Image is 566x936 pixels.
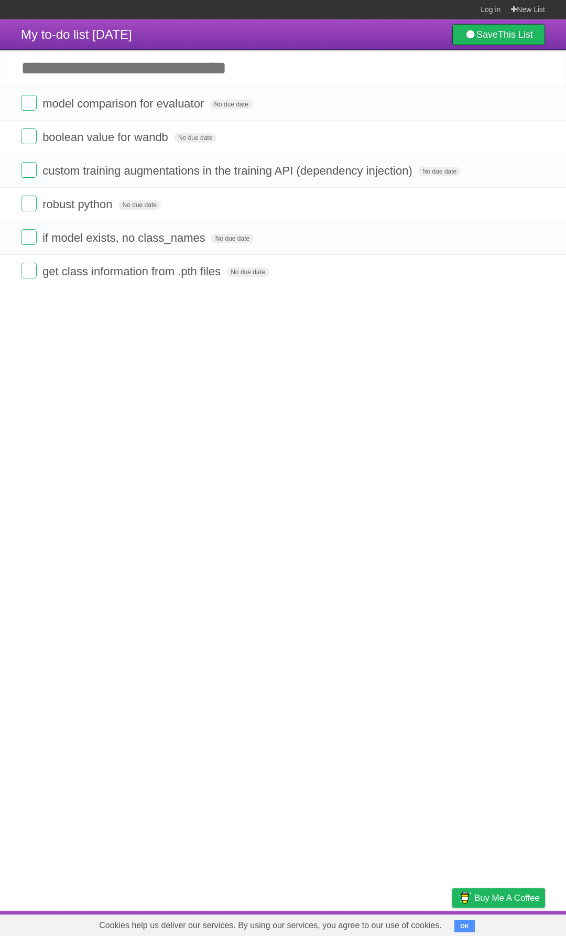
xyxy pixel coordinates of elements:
[21,196,37,211] label: Done
[452,24,545,45] a: SaveThis List
[226,267,269,277] span: No due date
[474,889,540,907] span: Buy me a coffee
[211,234,254,243] span: No due date
[313,913,335,933] a: About
[403,913,426,933] a: Terms
[42,131,171,144] span: boolean value for wandb
[42,265,223,278] span: get class information from .pth files
[42,198,115,211] span: robust python
[479,913,545,933] a: Suggest a feature
[21,263,37,278] label: Done
[21,128,37,144] label: Done
[21,162,37,178] label: Done
[452,888,545,908] a: Buy me a coffee
[458,889,472,907] img: Buy me a coffee
[454,920,475,932] button: OK
[42,97,206,110] span: model comparison for evaluator
[439,913,466,933] a: Privacy
[118,200,161,210] span: No due date
[89,915,452,936] span: Cookies help us deliver our services. By using our services, you agree to our use of cookies.
[174,133,216,143] span: No due date
[42,231,208,244] span: if model exists, no class_names
[347,913,390,933] a: Developers
[210,100,252,109] span: No due date
[21,27,132,41] span: My to-do list [DATE]
[418,167,461,176] span: No due date
[21,229,37,245] label: Done
[42,164,415,177] span: custom training augmentations in the training API (dependency injection)
[21,95,37,111] label: Done
[498,29,533,40] b: This List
